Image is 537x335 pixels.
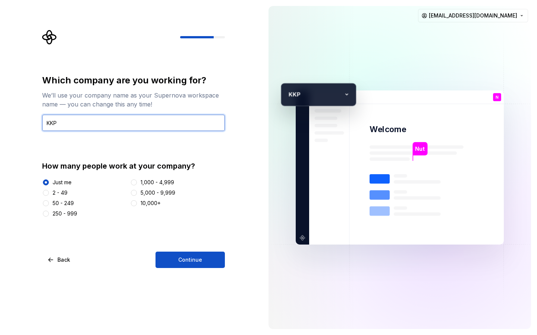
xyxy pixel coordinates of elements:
button: [EMAIL_ADDRESS][DOMAIN_NAME] [418,9,528,22]
div: 1,000 - 4,999 [141,179,174,186]
button: Back [42,252,76,268]
div: We’ll use your company name as your Supernova workspace name — you can change this any time! [42,91,225,109]
span: Continue [178,256,202,264]
div: 50 - 249 [53,200,74,207]
div: Just me [53,179,72,186]
svg: Supernova Logo [42,30,57,45]
input: Company name [42,115,225,131]
span: Back [57,256,70,264]
div: 2 - 49 [53,189,67,197]
div: Which company are you working for? [42,74,225,86]
p: N [496,95,499,99]
span: [EMAIL_ADDRESS][DOMAIN_NAME] [429,12,517,19]
div: 5,000 - 9,999 [141,189,175,197]
p: K [285,90,292,99]
div: How many people work at your company? [42,161,225,171]
p: Welcome [370,124,406,135]
p: KP [293,90,341,99]
p: Nut [415,145,425,153]
div: 250 - 999 [53,210,77,217]
div: 10,000+ [141,200,161,207]
button: Continue [156,252,225,268]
